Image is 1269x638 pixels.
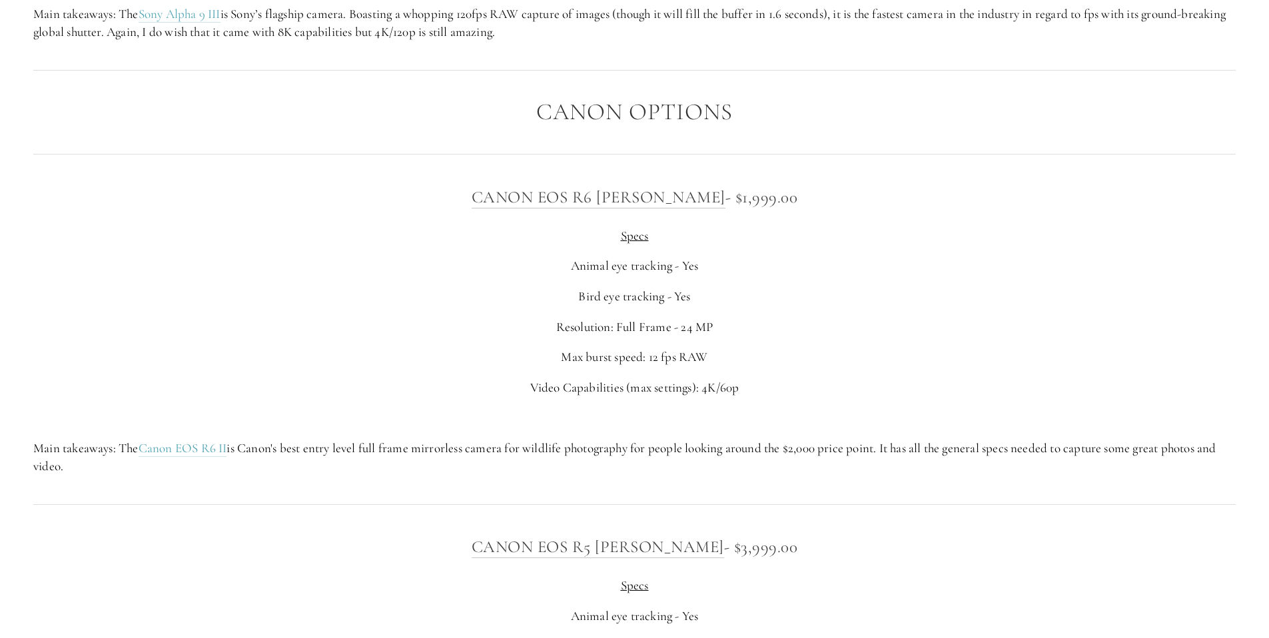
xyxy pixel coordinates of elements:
[472,187,725,208] a: Canon EOS R6 [PERSON_NAME]
[33,533,1236,560] h3: - $3,999.00
[621,228,649,243] span: Specs
[33,348,1236,366] p: Max burst speed: 12 fps RAW
[33,440,1236,475] p: Main takeaways: The is Canon's best entry level full frame mirrorless camera for wildlife photogr...
[472,537,724,558] a: Canon EOS R5 [PERSON_NAME]
[33,184,1236,210] h3: - $1,999.00
[33,288,1236,306] p: Bird eye tracking - Yes
[139,440,227,457] a: Canon EOS R6 II
[33,257,1236,275] p: Animal eye tracking - Yes
[621,577,649,593] span: Specs
[33,5,1236,41] p: Main takeaways: The is Sony’s flagship camera. Boasting a whopping 120fps RAW capture of images (...
[33,99,1236,125] h2: Canon Options
[33,379,1236,397] p: Video Capabilities (max settings): 4K/60p
[33,318,1236,336] p: Resolution: Full Frame - 24 MP
[33,607,1236,625] p: Animal eye tracking - Yes
[139,6,220,23] a: Sony Alpha 9 III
